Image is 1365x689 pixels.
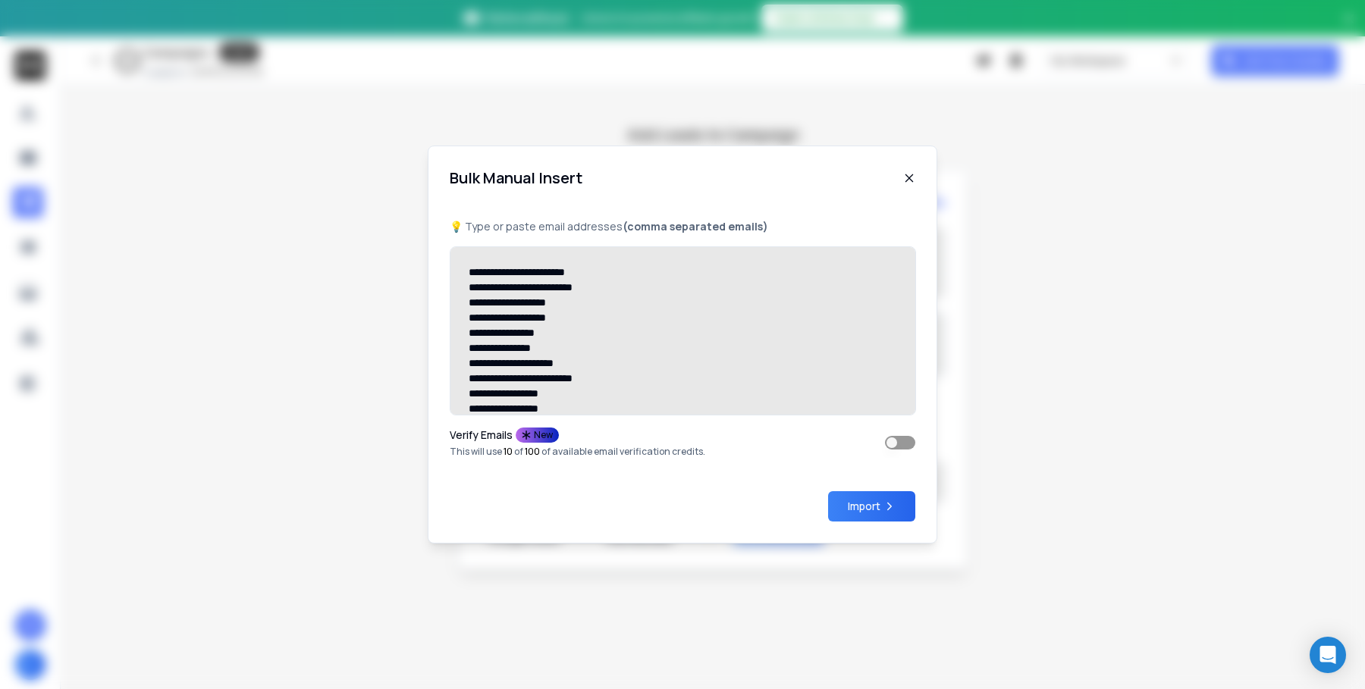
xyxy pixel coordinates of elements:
[525,445,540,458] span: 100
[516,427,559,443] div: New
[1310,637,1346,673] div: Open Intercom Messenger
[828,491,915,521] button: Import
[450,168,582,189] h1: Bulk Manual Insert
[450,219,915,234] p: 💡 Type or paste email addresses
[504,445,513,458] span: 10
[450,430,513,440] p: Verify Emails
[450,446,705,458] p: This will use of of available email verification credits.
[623,219,768,233] b: (comma separated emails)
